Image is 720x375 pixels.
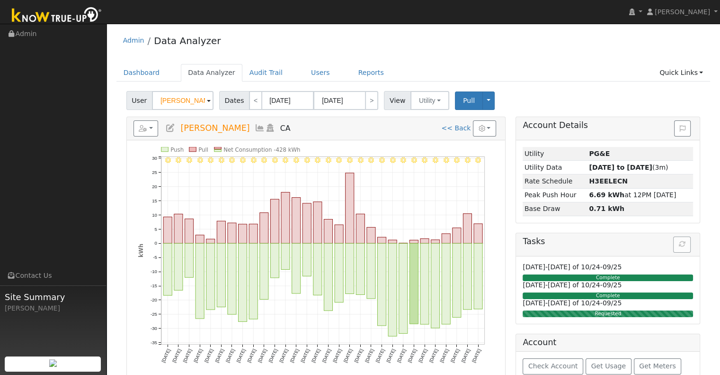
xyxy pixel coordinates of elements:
a: Admin [123,37,144,44]
text: [DATE] [342,348,353,363]
text: [DATE] [257,348,267,363]
strong: [DATE] to [DATE] [589,164,652,171]
rect: onclick="" [313,244,322,295]
rect: onclick="" [420,244,429,325]
text: Net Consumption -428 kWh [223,146,300,153]
span: Site Summary [5,291,101,303]
rect: onclick="" [249,244,258,320]
td: Utility Data [523,161,587,174]
i: 7/13 - Clear [293,157,299,163]
strong: J [589,177,628,185]
rect: onclick="" [270,199,279,243]
rect: onclick="" [196,235,204,244]
rect: onclick="" [463,244,471,310]
div: Complete [523,274,693,281]
rect: onclick="" [270,244,279,278]
text: [DATE] [385,348,396,363]
img: retrieve [49,359,57,367]
button: Utility [410,91,449,110]
span: User [126,91,152,110]
text: [DATE] [450,348,461,363]
rect: onclick="" [453,228,461,244]
button: Get Meters [634,358,682,375]
rect: onclick="" [377,244,386,326]
i: 7/20 - Clear [368,157,374,163]
rect: onclick="" [313,202,322,244]
i: 7/04 - Clear [197,157,203,163]
a: Quick Links [652,64,710,82]
i: 7/23 - Clear [400,157,406,163]
strong: ID: 17332087, authorized: 09/25/25 [589,150,610,157]
span: [PERSON_NAME] [655,8,710,16]
i: 7/22 - Clear [390,157,395,163]
i: 7/17 - Clear [336,157,342,163]
rect: onclick="" [260,213,268,244]
td: Peak Push Hour [523,188,587,202]
i: 7/02 - Clear [176,157,181,163]
rect: onclick="" [409,240,418,244]
i: 7/05 - Clear [208,157,213,163]
h5: Account [523,338,556,347]
rect: onclick="" [174,214,183,244]
text: -10 [151,269,158,274]
rect: onclick="" [260,244,268,300]
rect: onclick="" [399,244,408,334]
rect: onclick="" [302,244,311,276]
rect: onclick="" [431,240,439,243]
text: 30 [152,155,157,161]
span: [PERSON_NAME] [180,123,249,133]
strong: 0.71 kWh [589,205,624,212]
text: [DATE] [396,348,407,363]
text: [DATE] [171,348,182,363]
img: Know True-Up [7,5,107,27]
a: Data Analyzer [154,35,221,46]
td: Rate Schedule [523,174,587,188]
rect: onclick="" [238,224,247,244]
span: Pull [463,97,475,104]
a: Multi-Series Graph [255,123,265,133]
text: 5 [154,227,157,232]
text: [DATE] [439,348,450,363]
rect: onclick="" [292,198,300,244]
a: Reports [351,64,391,82]
i: 7/19 - Clear [358,157,364,163]
rect: onclick="" [174,244,183,291]
text: -25 [151,311,157,317]
rect: onclick="" [442,234,450,243]
rect: onclick="" [302,203,311,244]
text: -20 [151,297,158,302]
text: [DATE] [428,348,439,363]
text: -15 [151,283,157,288]
a: << Back [441,124,471,132]
rect: onclick="" [292,244,300,294]
span: Get Meters [639,362,676,370]
text: 20 [152,184,157,189]
rect: onclick="" [367,228,375,244]
rect: onclick="" [238,244,247,322]
rect: onclick="" [377,237,386,243]
rect: onclick="" [281,244,290,270]
i: 7/24 - Clear [411,157,417,163]
i: 7/14 - Clear [304,157,310,163]
text: [DATE] [203,348,214,363]
text: 25 [152,170,157,175]
text: Push [170,146,184,153]
text: [DATE] [160,348,171,363]
text: [DATE] [289,348,300,363]
span: Get Usage [591,362,626,370]
text: [DATE] [235,348,246,363]
text: [DATE] [353,348,364,363]
a: Edit User (37938) [165,123,176,133]
rect: onclick="" [420,239,429,244]
i: 7/15 - Clear [315,157,320,163]
i: 7/12 - Clear [283,157,288,163]
text: -35 [151,340,157,345]
a: Dashboard [116,64,167,82]
i: 7/29 - Clear [465,157,471,163]
rect: onclick="" [228,223,236,243]
button: Pull [455,91,483,110]
td: at 12PM [DATE] [587,188,693,202]
span: CA [280,124,291,133]
text: [DATE] [418,348,428,363]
